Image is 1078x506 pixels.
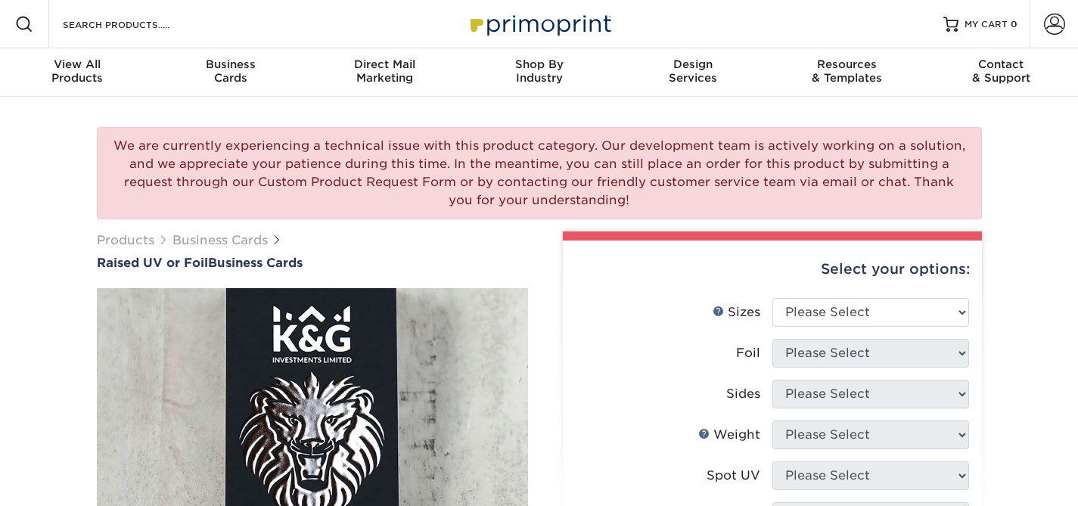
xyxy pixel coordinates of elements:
span: Resources [770,57,924,71]
span: 0 [1011,19,1017,29]
span: Business [154,57,309,71]
div: Spot UV [707,467,760,485]
div: Marketing [308,57,462,85]
h1: Business Cards [97,256,528,270]
a: Shop ByIndustry [462,48,617,97]
span: Shop By [462,57,617,71]
a: Contact& Support [924,48,1078,97]
a: BusinessCards [154,48,309,97]
div: Cards [154,57,309,85]
a: DesignServices [616,48,770,97]
div: & Templates [770,57,924,85]
span: Contact [924,57,1078,71]
input: SEARCH PRODUCTS..... [61,15,209,33]
a: Resources& Templates [770,48,924,97]
div: We are currently experiencing a technical issue with this product category. Our development team ... [97,127,982,219]
div: Select your options: [575,241,970,298]
div: Industry [462,57,617,85]
div: Sizes [713,303,760,321]
div: Services [616,57,770,85]
a: Raised UV or FoilBusiness Cards [97,256,528,270]
div: Sides [726,385,760,403]
span: Direct Mail [308,57,462,71]
span: MY CART [965,18,1008,31]
a: Direct MailMarketing [308,48,462,97]
div: Weight [698,426,760,444]
span: Raised UV or Foil [97,256,208,270]
a: Business Cards [172,233,268,247]
a: Products [97,233,154,247]
div: Foil [736,344,760,362]
span: Design [616,57,770,71]
img: Primoprint [464,8,615,40]
div: & Support [924,57,1078,85]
